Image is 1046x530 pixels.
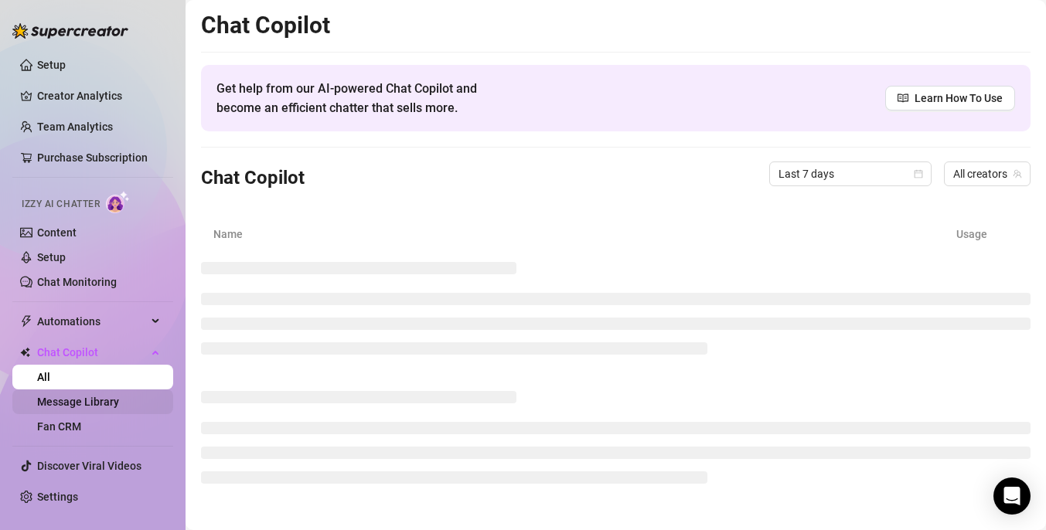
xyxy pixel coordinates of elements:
span: Chat Copilot [37,340,147,365]
span: Get help from our AI-powered Chat Copilot and become an efficient chatter that sells more. [216,79,514,117]
a: Setup [37,251,66,263]
span: Learn How To Use [915,90,1003,107]
a: Chat Monitoring [37,276,117,288]
a: Fan CRM [37,420,81,433]
span: thunderbolt [20,315,32,328]
a: Content [37,226,77,239]
span: read [898,93,908,104]
img: logo-BBDzfeDw.svg [12,23,128,39]
span: Izzy AI Chatter [22,197,100,212]
a: All [37,371,50,383]
a: Creator Analytics [37,83,161,108]
article: Usage [956,226,1018,243]
a: Purchase Subscription [37,151,148,164]
div: Open Intercom Messenger [993,477,1031,515]
span: team [1013,169,1022,178]
article: Name [213,226,956,243]
a: Settings [37,491,78,503]
a: Learn How To Use [885,86,1015,110]
span: All creators [953,162,1021,185]
img: AI Chatter [106,191,130,213]
span: Automations [37,309,147,334]
span: Last 7 days [779,162,922,185]
h2: Chat Copilot [201,11,1031,40]
h3: Chat Copilot [201,166,305,191]
a: Team Analytics [37,121,113,133]
a: Setup [37,59,66,71]
a: Message Library [37,396,119,408]
img: Chat Copilot [20,347,30,358]
span: calendar [914,169,923,178]
a: Discover Viral Videos [37,460,141,472]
